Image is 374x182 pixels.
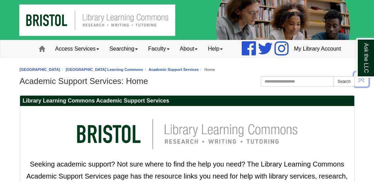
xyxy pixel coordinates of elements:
[20,66,355,73] nav: breadcrumb
[350,75,372,84] a: Back to Top
[66,110,308,158] img: llc logo
[50,40,104,57] a: Access Services
[203,40,228,57] a: Help
[148,67,199,72] a: Academic Support Services
[143,40,175,57] a: Faculty
[334,76,354,87] button: Search
[66,67,143,72] a: [GEOGRAPHIC_DATA] Learning Commons
[175,40,203,57] a: About
[289,40,346,57] a: My Library Account
[20,76,355,86] h1: Academic Support Services: Home
[20,96,354,106] h2: Library Learning Commons Academic Support Services
[104,40,143,57] a: Searching
[199,66,215,73] li: Home
[20,67,60,72] a: [GEOGRAPHIC_DATA]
